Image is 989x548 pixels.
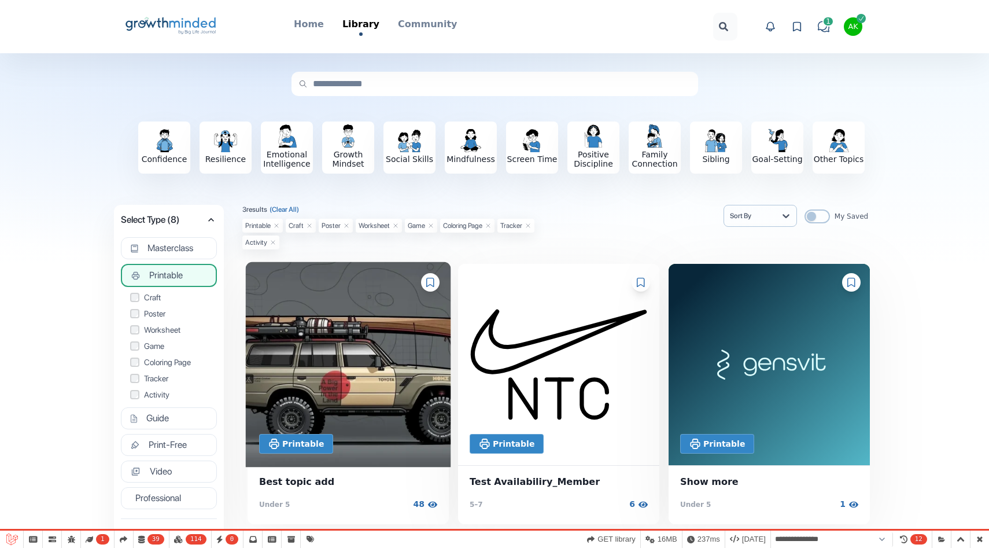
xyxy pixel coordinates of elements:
[248,465,449,524] a: Best topic addUnder 5
[130,358,139,367] input: Coloring Page
[130,340,208,352] label: Game
[470,475,648,489] span: Test Availabiliry_Member
[200,155,252,164] h3: Resilience
[342,17,379,31] p: Library
[261,122,313,174] button: Emotional Intelligence
[629,498,635,510] p: 6
[245,222,271,230] div: Printable
[269,438,280,450] img: Vector__Stroke_-1730280330.svg
[582,124,605,148] img: Positive Discipline
[130,308,208,319] label: Poster
[730,211,769,220] div: Sort By
[521,129,544,152] img: Screen Time
[121,212,217,228] button: Select Type (8)
[121,526,217,542] button: Select Age
[130,324,208,336] label: Worksheet
[130,356,208,368] label: Coloring Page
[680,499,711,510] p: Under 5
[690,438,701,450] img: Vector__Stroke_-1730280330.svg
[443,222,482,230] div: Coloring Page
[414,498,425,510] p: 48
[261,150,313,168] h3: Emotional Intelligence
[130,341,139,351] input: Game
[259,499,290,510] p: Under 5
[690,122,742,174] button: Sibling
[398,17,457,31] p: Community
[479,438,490,450] img: Vector__Stroke_-1730280330.svg
[121,407,217,429] button: Guide
[246,262,451,468] img: BLJ Resource
[827,129,850,152] img: Other Topics
[121,434,217,461] div: Select Type (8)
[294,17,324,31] p: Home
[130,389,208,400] label: Activity
[751,155,803,164] h3: Goal-Setting
[848,23,858,31] div: Anhelina Kravets
[200,122,252,174] button: Resilience
[337,124,360,148] img: Growth Mindset
[226,534,239,545] span: 0
[643,124,666,148] img: Family Connection
[704,129,728,152] img: Sibling
[383,122,436,174] button: Social Skills
[445,155,497,164] h3: Mindfulness
[500,222,522,230] div: Tracker
[121,487,217,514] div: Select Type (8)
[121,487,217,509] button: Professional
[121,264,217,407] div: Select Type (8)
[130,309,139,318] input: Poster
[822,16,834,27] span: 1
[121,407,217,434] div: Select Type (8)
[138,155,190,164] h3: Confidence
[669,465,870,524] a: Show moreUnder 5
[506,155,558,164] h3: Screen Time
[506,122,558,174] button: Screen Time
[398,129,421,152] img: Social Skills
[130,325,139,334] input: Worksheet
[844,17,862,36] button: Anhelina Kravets
[121,264,217,287] button: Printable
[629,150,681,168] h3: Family Connection
[130,292,208,303] label: Craft
[135,492,181,504] span: Professional
[121,434,217,456] button: Print-Free
[214,129,237,152] img: Resilience
[248,264,449,465] a: BLJ Resource
[629,122,681,174] button: Family Connection
[493,438,534,450] p: Printable
[815,18,832,35] a: 1
[149,439,187,451] span: Print-Free
[458,465,659,524] a: Test Availabiliry_Member5–7
[680,475,858,489] span: Show more
[359,222,390,230] div: Worksheet
[289,222,304,230] div: Craft
[147,242,193,254] span: Masterclass
[121,526,205,542] span: Select Age
[322,150,374,168] h3: Growth Mindset
[121,461,217,487] div: Select Type (8)
[445,122,497,174] button: Mindfulness
[383,155,436,164] h3: Social Skills
[294,17,324,32] a: Home
[669,264,870,465] img: BLJ Resource
[398,17,457,32] a: Community
[96,534,109,545] span: 1
[147,534,164,545] span: 39
[130,390,139,399] input: Activity
[840,498,846,510] p: 1
[567,150,619,168] h3: Positive Discipline
[567,122,619,174] button: Positive Discipline
[150,466,172,477] span: Video
[130,373,208,384] label: Tracker
[813,155,865,164] h3: Other Topics
[766,129,789,152] img: Goal-Setting
[813,122,865,174] button: Other Topics
[130,293,139,302] input: Craft
[245,238,267,247] div: Activity
[458,264,659,465] img: BLJ Resource
[121,212,205,228] span: Select Type (8)
[408,222,425,230] div: Game
[121,237,217,259] button: Masterclass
